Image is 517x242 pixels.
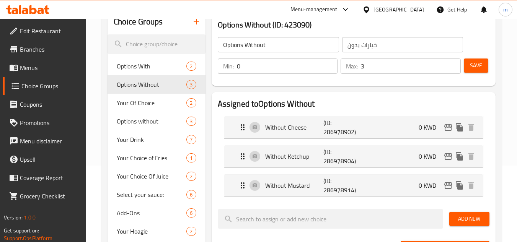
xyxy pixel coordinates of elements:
[224,116,483,138] div: Expand
[108,112,205,130] div: Options without3
[346,62,358,71] p: Max:
[187,191,196,198] span: 6
[117,208,186,218] span: Add-Ons
[265,181,324,190] p: Without Mustard
[218,113,489,142] li: Expand
[3,40,86,58] a: Branches
[117,135,186,144] span: Your Drink
[4,226,39,236] span: Get support on:
[117,227,186,236] span: Your Hoagie
[503,5,508,14] span: m
[186,80,196,89] div: Choices
[187,173,196,180] span: 2
[186,98,196,107] div: Choices
[21,81,80,91] span: Choice Groups
[3,132,86,150] a: Menu disclaimer
[419,181,442,190] p: 0 KWD
[3,22,86,40] a: Edit Restaurant
[20,100,80,109] span: Coupons
[265,123,324,132] p: Without Cheese
[187,63,196,70] span: 2
[117,117,186,126] span: Options without
[20,192,80,201] span: Grocery Checklist
[3,114,86,132] a: Promotions
[187,99,196,107] span: 2
[442,180,454,191] button: edit
[218,171,489,200] li: Expand
[224,174,483,197] div: Expand
[108,34,205,54] input: search
[187,210,196,217] span: 6
[108,204,205,222] div: Add-Ons6
[442,151,454,162] button: edit
[108,167,205,185] div: Your Choice Of Juice2
[20,118,80,127] span: Promotions
[218,19,489,31] h3: Options Without (ID: 423090)
[224,145,483,167] div: Expand
[218,142,489,171] li: Expand
[373,5,424,14] div: [GEOGRAPHIC_DATA]
[3,187,86,205] a: Grocery Checklist
[454,180,465,191] button: duplicate
[465,180,477,191] button: delete
[265,152,324,161] p: Without Ketchup
[20,155,80,164] span: Upsell
[24,213,36,223] span: 1.0.0
[114,16,163,28] h2: Choice Groups
[108,75,205,94] div: Options Without3
[455,214,483,224] span: Add New
[117,190,186,199] span: Select your sauce:
[323,147,362,166] p: (ID: 286978904)
[465,151,477,162] button: delete
[20,63,80,72] span: Menus
[323,176,362,195] p: (ID: 286978914)
[186,190,196,199] div: Choices
[290,5,338,14] div: Menu-management
[117,80,186,89] span: Options Without
[117,172,186,181] span: Your Choice Of Juice
[419,152,442,161] p: 0 KWD
[20,173,80,182] span: Coverage Report
[3,58,86,77] a: Menus
[117,153,186,162] span: Your Choice of Fries
[117,98,186,107] span: Your Of Choice
[186,135,196,144] div: Choices
[218,209,443,229] input: search
[470,61,482,70] span: Save
[117,62,186,71] span: Options With
[108,94,205,112] div: Your Of Choice2
[419,123,442,132] p: 0 KWD
[449,212,489,226] button: Add New
[454,151,465,162] button: duplicate
[187,228,196,235] span: 2
[187,136,196,143] span: 7
[108,222,205,240] div: Your Hoagie2
[187,154,196,162] span: 1
[20,136,80,146] span: Menu disclaimer
[442,122,454,133] button: edit
[218,98,489,110] h2: Assigned to Options Without
[187,81,196,88] span: 3
[454,122,465,133] button: duplicate
[223,62,234,71] p: Min:
[186,208,196,218] div: Choices
[187,118,196,125] span: 3
[186,117,196,126] div: Choices
[20,45,80,54] span: Branches
[108,57,205,75] div: Options With2
[20,26,80,36] span: Edit Restaurant
[3,95,86,114] a: Coupons
[465,122,477,133] button: delete
[323,118,362,136] p: (ID: 286978902)
[3,169,86,187] a: Coverage Report
[464,58,488,73] button: Save
[4,213,23,223] span: Version:
[108,130,205,149] div: Your Drink7
[108,185,205,204] div: Select your sauce:6
[3,150,86,169] a: Upsell
[3,77,86,95] a: Choice Groups
[108,149,205,167] div: Your Choice of Fries1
